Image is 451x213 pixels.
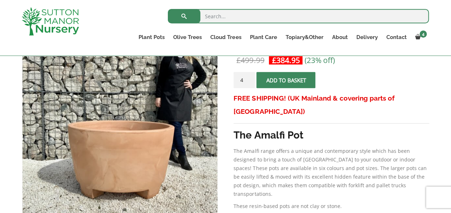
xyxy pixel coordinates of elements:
[206,32,245,42] a: Cloud Trees
[169,32,206,42] a: Olive Trees
[22,7,79,35] img: logo
[134,32,169,42] a: Plant Pots
[272,55,276,65] span: £
[236,55,241,65] span: £
[234,72,255,88] input: Product quantity
[352,32,382,42] a: Delivery
[272,55,300,65] bdi: 384.95
[236,55,264,65] bdi: 499.99
[304,55,335,65] span: (23% off)
[411,32,429,42] a: 4
[281,32,327,42] a: Topiary&Other
[234,92,429,118] h3: FREE SHIPPING! (UK Mainland & covering parts of [GEOGRAPHIC_DATA])
[234,129,303,141] strong: The Amalfi Pot
[234,202,429,210] p: These resin-based pots are not clay or stone.
[256,72,315,88] button: Add to basket
[327,32,352,42] a: About
[168,9,429,23] input: Search...
[245,32,281,42] a: Plant Care
[382,32,411,42] a: Contact
[234,147,429,198] p: The Amalfi range offers a unique and contemporary style which has been designed to bring a touch ...
[420,30,427,38] span: 4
